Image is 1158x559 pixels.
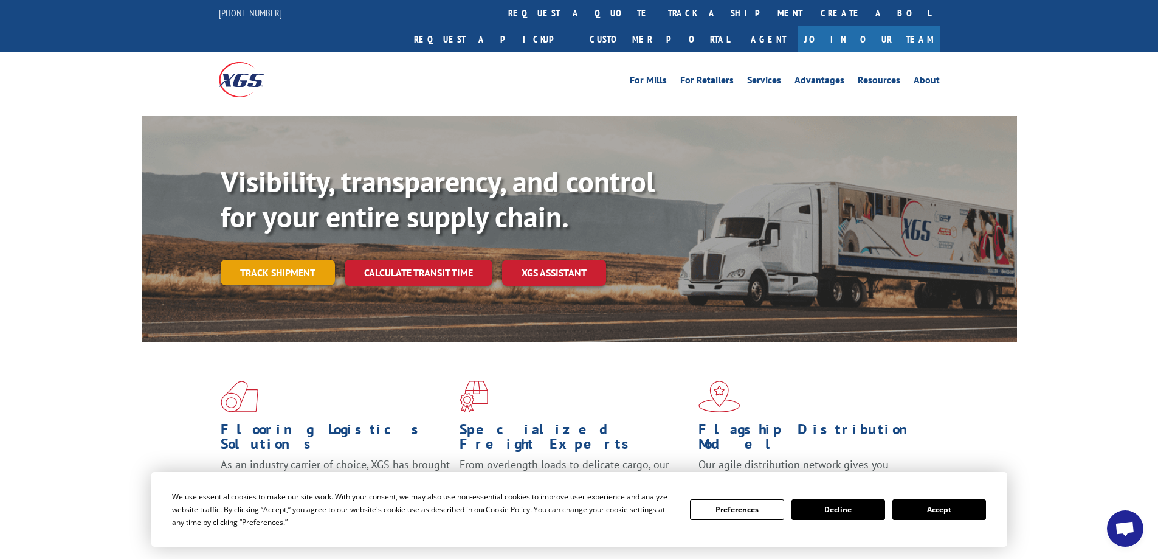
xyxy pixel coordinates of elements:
a: Advantages [794,75,844,89]
h1: Flagship Distribution Model [698,422,928,457]
div: We use essential cookies to make our site work. With your consent, we may also use non-essential ... [172,490,675,529]
a: Track shipment [221,260,335,285]
div: Open chat [1107,510,1143,547]
h1: Flooring Logistics Solutions [221,422,450,457]
a: Request a pickup [405,26,581,52]
button: Accept [892,499,986,520]
button: Decline [791,499,885,520]
span: Preferences [242,517,283,527]
button: Preferences [690,499,784,520]
span: Our agile distribution network gives you nationwide inventory management on demand. [698,457,922,486]
a: For Retailers [680,75,734,89]
img: xgs-icon-flagship-distribution-model-red [698,381,740,412]
div: Cookie Consent Prompt [151,472,1007,547]
img: xgs-icon-total-supply-chain-intelligence-red [221,381,258,412]
a: Calculate transit time [345,260,492,286]
b: Visibility, transparency, and control for your entire supply chain. [221,162,655,235]
a: XGS ASSISTANT [502,260,606,286]
h1: Specialized Freight Experts [460,422,689,457]
a: [PHONE_NUMBER] [219,7,282,19]
a: For Mills [630,75,667,89]
a: Join Our Team [798,26,940,52]
p: From overlength loads to delicate cargo, our experienced staff knows the best way to move your fr... [460,457,689,512]
a: About [914,75,940,89]
span: Cookie Policy [486,504,530,515]
a: Resources [858,75,900,89]
img: xgs-icon-focused-on-flooring-red [460,381,488,412]
a: Customer Portal [581,26,739,52]
a: Agent [739,26,798,52]
span: As an industry carrier of choice, XGS has brought innovation and dedication to flooring logistics... [221,457,450,501]
a: Services [747,75,781,89]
